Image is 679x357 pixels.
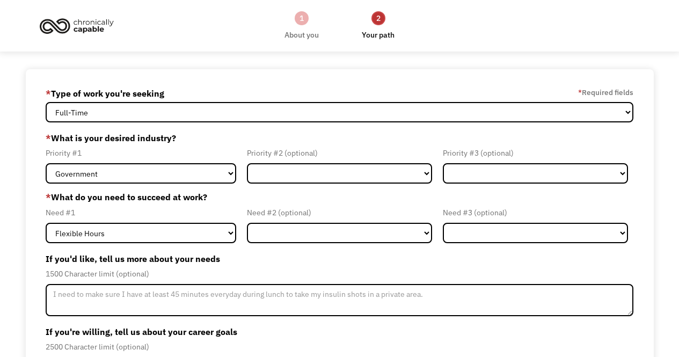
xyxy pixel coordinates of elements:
[46,147,236,159] div: Priority #1
[46,191,633,203] label: What do you need to succeed at work?
[46,206,236,219] div: Need #1
[247,147,432,159] div: Priority #2 (optional)
[371,11,385,25] div: 2
[46,323,633,340] label: If you're willing, tell us about your career goals
[443,147,628,159] div: Priority #3 (optional)
[284,28,319,41] div: About you
[578,86,633,99] label: Required fields
[46,250,633,267] label: If you'd like, tell us more about your needs
[362,28,395,41] div: Your path
[46,340,633,353] div: 2500 Character limit (optional)
[295,11,309,25] div: 1
[443,206,628,219] div: Need #3 (optional)
[284,10,319,41] a: 1About you
[46,85,164,102] label: Type of work you're seeking
[46,129,633,147] label: What is your desired industry?
[36,14,117,38] img: Chronically Capable logo
[46,267,633,280] div: 1500 Character limit (optional)
[247,206,432,219] div: Need #2 (optional)
[362,10,395,41] a: 2Your path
